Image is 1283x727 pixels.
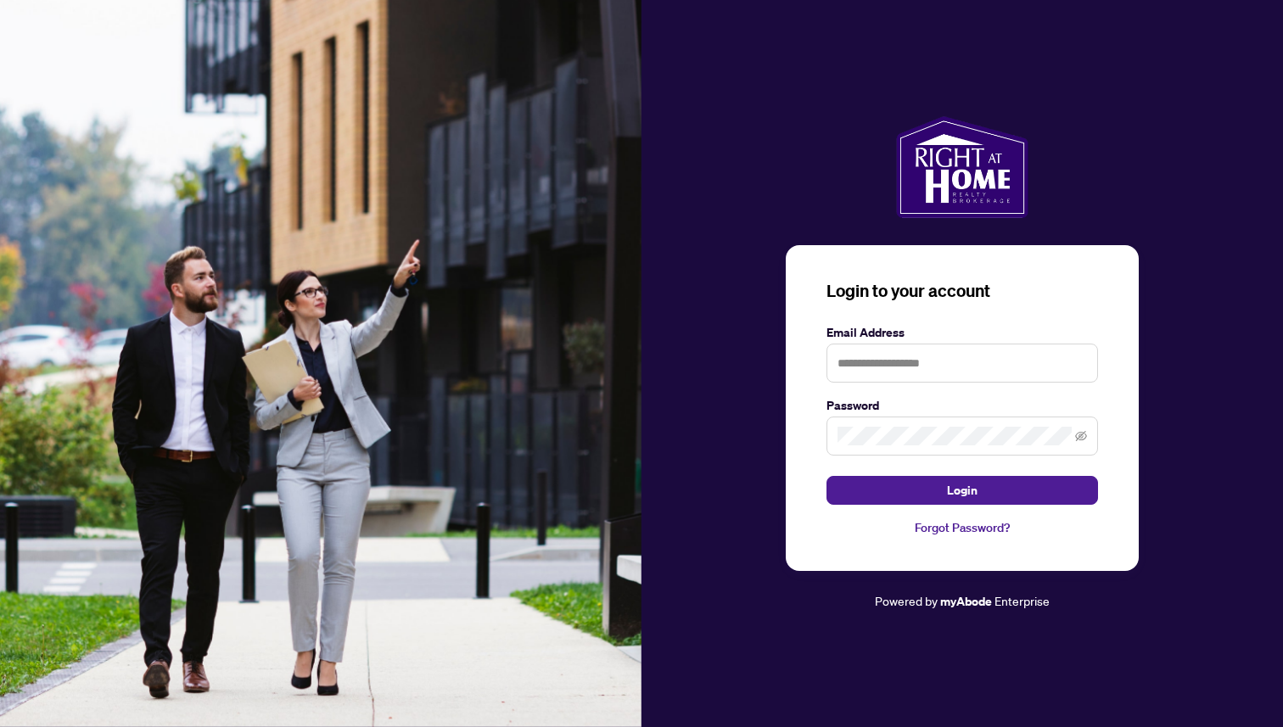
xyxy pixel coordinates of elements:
span: Powered by [875,593,938,608]
a: Forgot Password? [826,518,1098,537]
button: Login [826,476,1098,505]
h3: Login to your account [826,279,1098,303]
label: Password [826,396,1098,415]
span: Login [947,477,978,504]
span: eye-invisible [1075,430,1087,442]
img: ma-logo [896,116,1028,218]
span: Enterprise [994,593,1050,608]
label: Email Address [826,323,1098,342]
a: myAbode [940,592,992,611]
